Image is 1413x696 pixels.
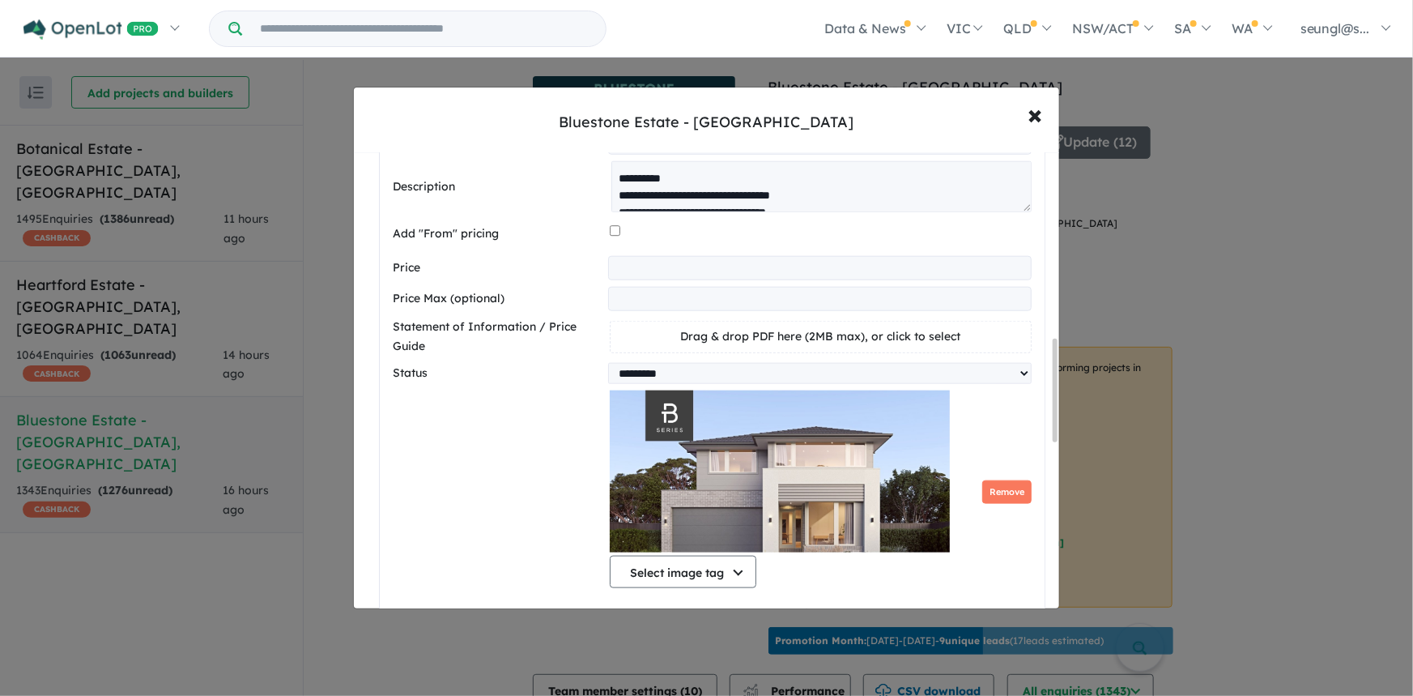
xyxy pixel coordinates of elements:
[1300,20,1370,36] span: seungl@s...
[23,19,159,40] img: Openlot PRO Logo White
[681,329,961,344] span: Drag & drop PDF here (2MB max), or click to select
[393,258,602,278] label: Price
[393,364,602,383] label: Status
[610,556,756,588] button: Select image tag
[393,318,603,357] label: Statement of Information / Price Guide
[982,480,1032,504] button: Remove
[245,11,602,46] input: Try estate name, suburb, builder or developer
[610,391,950,553] img: Bluestone Estate - Tarneit - Lot 516
[1028,96,1043,131] span: ×
[393,177,605,197] label: Description
[393,224,603,244] label: Add "From" pricing
[560,112,854,133] div: Bluestone Estate - [GEOGRAPHIC_DATA]
[393,289,602,309] label: Price Max (optional)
